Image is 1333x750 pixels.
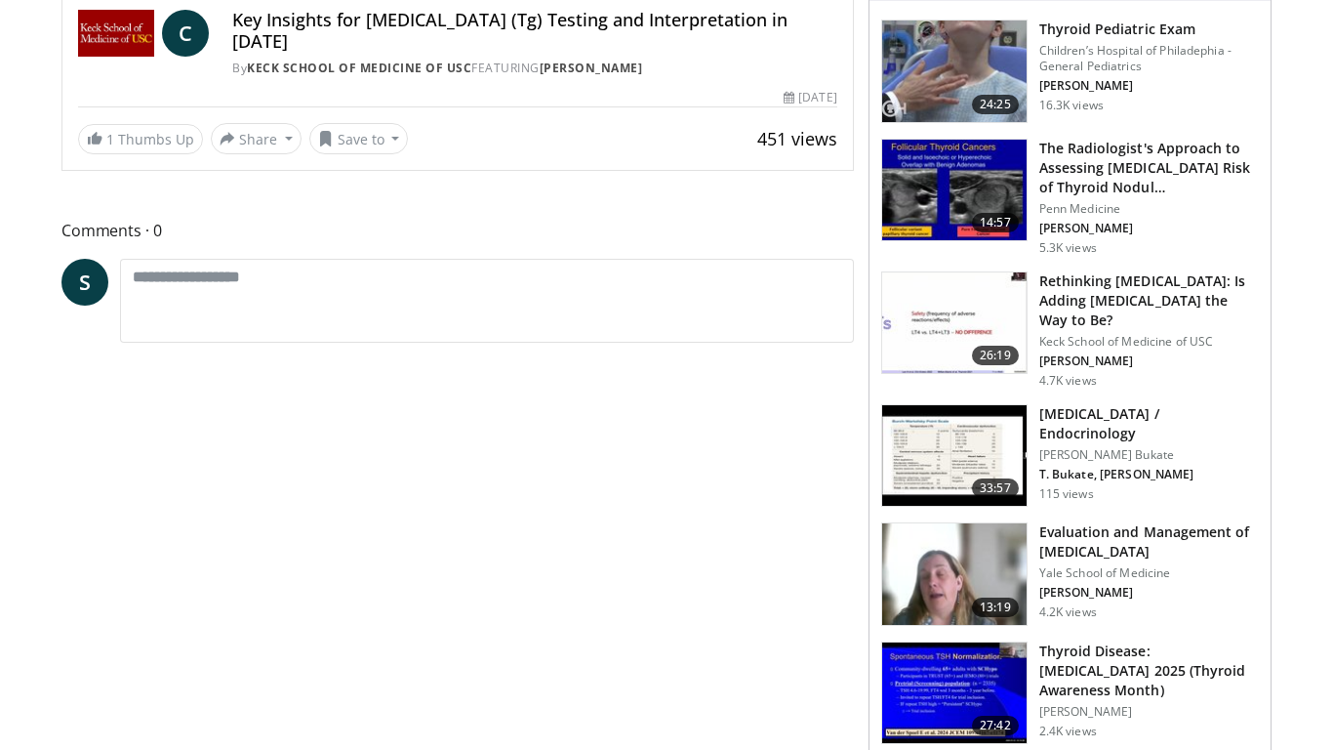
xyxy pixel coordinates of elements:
[1039,585,1259,601] p: [PERSON_NAME]
[106,130,114,148] span: 1
[1039,404,1259,443] h3: [MEDICAL_DATA] / Endocrinology
[1039,642,1259,700] h3: Thyroid Disease: [MEDICAL_DATA] 2025 (Thyroid Awareness Month)
[882,523,1027,625] img: dc6b3c35-b36a-4a9c-9e97-c7938243fc78.150x105_q85_crop-smart_upscale.jpg
[1039,354,1259,369] p: [PERSON_NAME]
[61,259,108,306] a: S
[1039,467,1259,482] p: T. Bukate, [PERSON_NAME]
[211,123,302,154] button: Share
[1039,522,1259,562] h3: Evaluation and Management of [MEDICAL_DATA]
[232,10,837,52] h4: Key Insights for [MEDICAL_DATA] (Tg) Testing and Interpretation in [DATE]
[162,10,209,57] a: C
[881,522,1259,626] a: 13:19 Evaluation and Management of [MEDICAL_DATA] Yale School of Medicine [PERSON_NAME] 4.2K views
[1039,20,1259,39] h3: Thyroid Pediatric Exam
[881,642,1259,745] a: 27:42 Thyroid Disease: [MEDICAL_DATA] 2025 (Thyroid Awareness Month) [PERSON_NAME] 2.4K views
[232,60,837,77] div: By FEATURING
[1039,334,1259,350] p: Keck School of Medicine of USC
[972,95,1019,114] span: 24:25
[1039,704,1259,720] p: [PERSON_NAME]
[247,60,471,76] a: Keck School of Medicine of USC
[882,643,1027,744] img: 2c46df25-6e4b-4dd4-929c-4cf5cddae705.150x105_q85_crop-smart_upscale.jpg
[1039,139,1259,197] h3: The Radiologist's Approach to Assessing [MEDICAL_DATA] Risk of Thyroid Nodul…
[78,124,203,154] a: 1 Thumbs Up
[1039,373,1097,389] p: 4.7K views
[881,139,1259,256] a: 14:57 The Radiologist's Approach to Assessing [MEDICAL_DATA] Risk of Thyroid Nodul… Penn Medicine...
[972,598,1019,617] span: 13:19
[309,123,409,154] button: Save to
[972,346,1019,365] span: 26:19
[540,60,643,76] a: [PERSON_NAME]
[1039,447,1259,463] p: [PERSON_NAME] Bukate
[1039,78,1259,94] p: [PERSON_NAME]
[1039,240,1097,256] p: 5.3K views
[972,213,1019,232] span: 14:57
[972,479,1019,498] span: 33:57
[881,20,1259,123] a: 24:25 Thyroid Pediatric Exam Children’s Hospital of Philadephia - General Pediatrics [PERSON_NAME...
[881,404,1259,508] a: 33:57 [MEDICAL_DATA] / Endocrinology [PERSON_NAME] Bukate T. Bukate, [PERSON_NAME] 115 views
[1039,271,1259,330] h3: Rethinking [MEDICAL_DATA]: Is Adding [MEDICAL_DATA] the Way to Be?
[78,10,154,57] img: Keck School of Medicine of USC
[757,127,837,150] span: 451 views
[784,89,836,106] div: [DATE]
[882,405,1027,507] img: 4d5d0822-7213-4b5b-b836-446ffba942d0.150x105_q85_crop-smart_upscale.jpg
[1039,98,1104,113] p: 16.3K views
[882,21,1027,122] img: 576742cb-950f-47b1-b49b-8023242b3cfa.150x105_q85_crop-smart_upscale.jpg
[972,716,1019,735] span: 27:42
[881,271,1259,389] a: 26:19 Rethinking [MEDICAL_DATA]: Is Adding [MEDICAL_DATA] the Way to Be? Keck School of Medicine ...
[1039,221,1259,236] p: [PERSON_NAME]
[1039,724,1097,739] p: 2.4K views
[882,272,1027,374] img: 83a0fbab-8392-4dd6-b490-aa2edb68eb86.150x105_q85_crop-smart_upscale.jpg
[1039,43,1259,74] p: Children’s Hospital of Philadephia - General Pediatrics
[882,140,1027,241] img: 64bf5cfb-7b6d-429f-8d89-8118f524719e.150x105_q85_crop-smart_upscale.jpg
[1039,604,1097,620] p: 4.2K views
[1039,201,1259,217] p: Penn Medicine
[1039,565,1259,581] p: Yale School of Medicine
[1039,486,1094,502] p: 115 views
[61,218,854,243] span: Comments 0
